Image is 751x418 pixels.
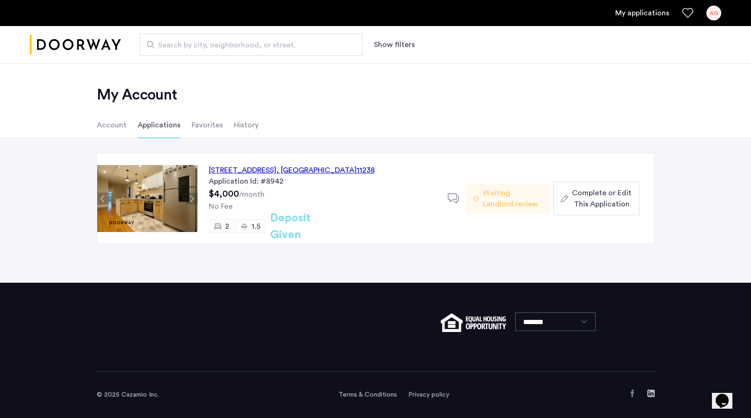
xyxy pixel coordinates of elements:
[209,189,239,199] span: $4,000
[339,390,397,399] a: Terms and conditions
[30,27,121,62] img: logo
[408,390,449,399] a: Privacy policy
[209,203,233,210] span: No Fee
[441,313,505,332] img: equal-housing.png
[483,187,542,210] span: Waiting Landlord review
[140,33,363,56] input: Apartment Search
[97,112,126,138] li: Account
[97,193,109,205] button: Previous apartment
[712,381,742,409] iframe: chat widget
[374,39,415,50] button: Show or hide filters
[572,187,631,210] span: Complete or Edit This Application
[515,312,596,331] select: Language select
[234,112,259,138] li: History
[252,223,260,230] span: 1.5
[97,86,655,104] h2: My Account
[192,112,223,138] li: Favorites
[225,223,229,230] span: 2
[97,391,159,398] span: © 2025 Cazamio Inc.
[209,165,375,176] div: [STREET_ADDRESS] 11238
[553,182,639,215] button: button
[270,210,344,243] h2: Deposit Given
[239,191,265,198] sub: /month
[706,6,721,20] div: AQ
[97,165,198,232] img: Apartment photo
[209,176,437,187] div: Application Id: #8942
[138,112,180,138] li: Applications
[30,27,121,62] a: Cazamio logo
[276,166,357,174] span: , [GEOGRAPHIC_DATA]
[186,193,198,205] button: Next apartment
[647,390,655,397] a: LinkedIn
[158,40,337,51] span: Search by city, neighborhood, or street.
[615,7,669,19] a: My application
[629,390,636,397] a: Facebook
[682,7,693,19] a: Favorites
